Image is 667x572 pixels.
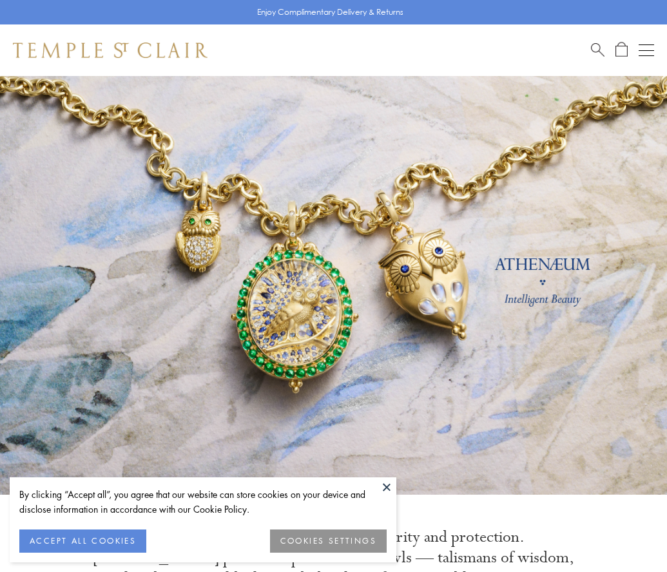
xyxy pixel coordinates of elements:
[591,42,604,58] a: Search
[13,43,208,58] img: Temple St. Clair
[19,529,146,553] button: ACCEPT ALL COOKIES
[615,42,628,58] a: Open Shopping Bag
[257,6,403,19] p: Enjoy Complimentary Delivery & Returns
[19,487,387,517] div: By clicking “Accept all”, you agree that our website can store cookies on your device and disclos...
[639,43,654,58] button: Open navigation
[270,529,387,553] button: COOKIES SETTINGS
